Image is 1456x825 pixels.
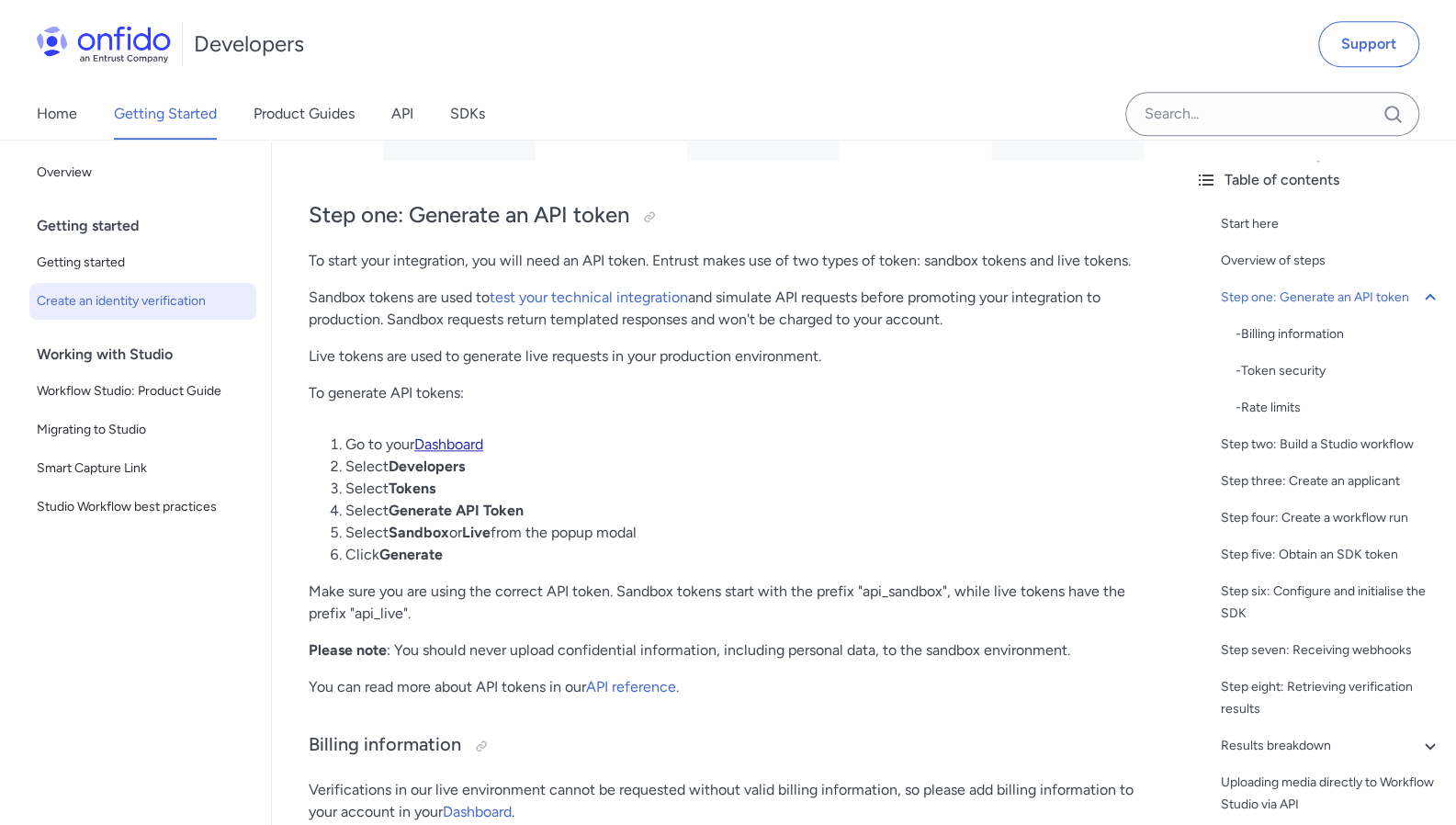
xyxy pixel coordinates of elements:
[37,380,249,402] span: Workflow Studio: Product Guide
[379,546,443,563] strong: Generate
[309,641,387,659] strong: Please note
[414,435,483,453] a: Dashboard
[309,779,1144,823] p: Verifications in our live environment cannot be requested without valid billing information, so p...
[37,208,264,244] div: Getting started
[309,250,1144,272] p: To start your integration, you will need an API token. Entrust makes use of two types of token: s...
[1221,250,1441,272] a: Overview of steps
[1125,92,1419,136] input: Onfido search input field
[29,373,256,410] a: Workflow Studio: Product Guide
[1236,397,1441,419] a: -Rate limits
[345,478,1144,500] li: Select
[1236,323,1441,345] a: -Billing information
[37,496,249,518] span: Studio Workflow best practices
[1236,360,1441,382] div: - Token security
[37,26,171,62] img: Onfido Logo
[309,676,1144,698] p: You can read more about API tokens in our .
[1221,676,1441,720] a: Step eight: Retrieving verification results
[345,544,1144,566] li: Click
[391,88,413,140] a: API
[309,731,1144,761] h3: Billing information
[29,489,256,526] a: Studio Workflow best practices
[389,524,449,541] strong: Sandbox
[37,162,249,184] span: Overview
[309,345,1144,367] p: Live tokens are used to generate live requests in your production environment.
[29,283,256,320] a: Create an identity verification
[37,419,249,441] span: Migrating to Studio
[29,244,256,281] a: Getting started
[345,500,1144,522] li: Select
[1221,544,1441,566] a: Step five: Obtain an SDK token
[490,288,688,306] a: test your technical integration
[389,502,524,519] strong: Generate API Token
[345,522,1144,544] li: Select or from the popup modal
[1221,772,1441,816] a: Uploading media directly to Workflow Studio via API
[29,412,256,448] a: Migrating to Studio
[450,88,485,140] a: SDKs
[1221,434,1441,456] a: Step two: Build a Studio workflow
[1221,507,1441,529] a: Step four: Create a workflow run
[309,581,1144,625] p: Make sure you are using the correct API token. Sandbox tokens start with the prefix "api_sandbox"...
[1236,323,1441,345] div: - Billing information
[1221,287,1441,309] a: Step one: Generate an API token
[1221,639,1441,661] a: Step seven: Receiving webhooks
[37,458,249,480] span: Smart Capture Link
[1221,470,1441,492] a: Step three: Create an applicant
[309,639,1144,661] p: : You should never upload confidential information, including personal data, to the sandbox envir...
[29,450,256,487] a: Smart Capture Link
[254,88,355,140] a: Product Guides
[37,290,249,312] span: Create an identity verification
[345,434,1144,456] li: Go to your
[1195,169,1441,191] div: Table of contents
[586,678,676,695] a: API reference
[345,456,1144,478] li: Select
[29,154,256,191] a: Overview
[309,200,1144,232] h2: Step one: Generate an API token
[1221,735,1441,757] a: Results breakdown
[37,336,264,373] div: Working with Studio
[1236,360,1441,382] a: -Token security
[443,803,512,820] a: Dashboard
[37,252,249,274] span: Getting started
[1318,21,1419,67] a: Support
[114,88,217,140] a: Getting Started
[1221,213,1441,235] a: Start here
[309,382,1144,404] p: To generate API tokens:
[462,524,491,541] strong: Live
[309,287,1144,331] p: Sandbox tokens are used to and simulate API requests before promoting your integration to product...
[37,88,77,140] a: Home
[194,29,304,59] h1: Developers
[1221,581,1441,625] a: Step six: Configure and initialise the SDK
[389,480,435,497] strong: Tokens
[389,458,465,475] strong: Developers
[1236,397,1441,419] div: - Rate limits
